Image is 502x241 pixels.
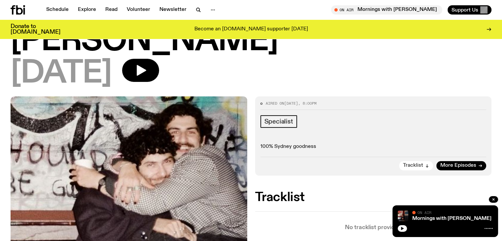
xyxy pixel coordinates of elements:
[331,5,442,15] button: On AirMornings with [PERSON_NAME]
[11,59,112,88] span: [DATE]
[448,5,491,15] button: Support Us
[440,163,476,168] span: More Episodes
[266,101,284,106] span: Aired on
[452,7,478,13] span: Support Us
[194,26,308,32] p: Become an [DOMAIN_NAME] supporter [DATE]
[42,5,73,15] a: Schedule
[123,5,154,15] a: Volunteer
[436,161,486,170] a: More Episodes
[74,5,100,15] a: Explore
[260,115,297,128] a: Specialist
[298,101,317,106] span: , 8:00pm
[260,144,486,150] p: 100% Sydney goodness
[412,216,491,221] a: Mornings with [PERSON_NAME]
[11,24,60,35] h3: Donate to [DOMAIN_NAME]
[255,191,492,203] h2: Tracklist
[255,225,492,230] p: No tracklist provided
[101,5,121,15] a: Read
[155,5,190,15] a: Newsletter
[418,210,431,215] span: On Air
[264,118,293,125] span: Specialist
[399,161,433,170] button: Tracklist
[403,163,423,168] span: Tracklist
[284,101,298,106] span: [DATE]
